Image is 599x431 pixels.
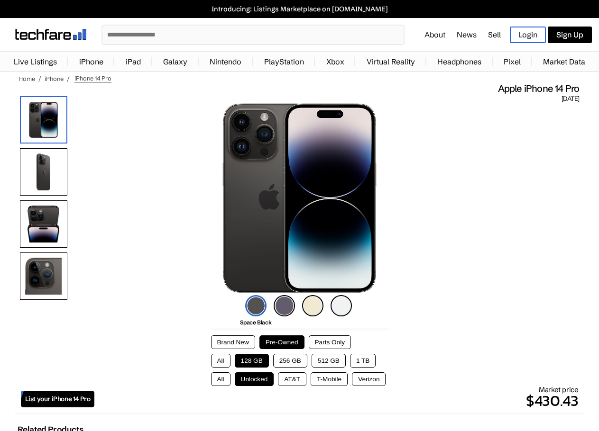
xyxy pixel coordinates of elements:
span: List your iPhone 14 Pro [25,395,91,403]
a: Pixel [499,52,525,71]
span: Apple iPhone 14 Pro [498,82,580,95]
div: Market price [94,385,578,412]
a: News [457,30,477,39]
button: Brand New [211,335,255,349]
a: Sign Up [548,27,592,43]
a: Xbox [322,52,349,71]
button: Verizon [352,372,386,386]
button: 256 GB [273,354,307,368]
button: Unlocked [235,372,274,386]
a: Market Data [538,52,590,71]
a: Sell [488,30,501,39]
button: 512 GB [312,354,346,368]
span: iPhone 14 Pro [74,74,111,82]
a: Home [18,75,35,82]
a: Live Listings [9,52,62,71]
span: Space Black [240,319,272,326]
img: iPhone 14 Pro [20,96,67,144]
a: iPhone [74,52,108,71]
button: AT&T [278,372,306,386]
span: / [38,75,41,82]
a: About [424,30,445,39]
a: Virtual Reality [362,52,420,71]
button: T-Mobile [311,372,348,386]
img: deep-purple-icon [274,295,295,316]
a: Nintendo [205,52,246,71]
button: 128 GB [235,354,269,368]
button: 1 TB [350,354,376,368]
button: Parts Only [309,335,351,349]
button: All [211,372,230,386]
img: gold-icon [302,295,323,316]
img: Rear [20,148,67,196]
a: Headphones [433,52,486,71]
img: Both [20,200,67,248]
a: iPhone [45,75,64,82]
img: iPhone 14 Pro [222,103,377,293]
span: / [67,75,70,82]
img: techfare logo [15,29,86,40]
a: Galaxy [158,52,192,71]
img: silver-icon [331,295,352,316]
p: $430.43 [94,389,578,412]
a: Introducing: Listings Marketplace on [DOMAIN_NAME] [5,5,594,13]
button: Pre-Owned [259,335,304,349]
a: PlayStation [259,52,309,71]
img: Camera [20,252,67,300]
a: iPad [121,52,146,71]
a: List your iPhone 14 Pro [21,391,95,407]
span: [DATE] [562,95,579,103]
img: space-black-icon [245,295,267,316]
a: Login [510,27,546,43]
button: All [211,354,230,368]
